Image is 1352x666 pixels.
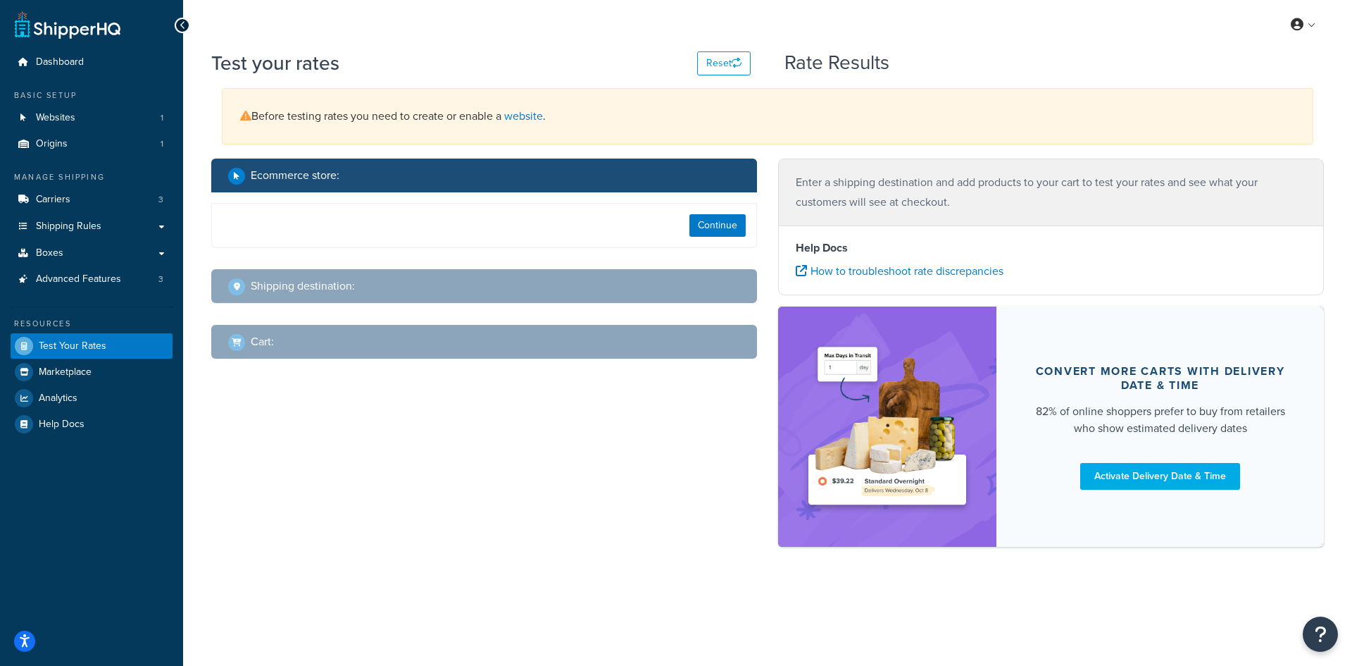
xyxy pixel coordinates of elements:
a: Boxes [11,240,173,266]
li: Origins [11,131,173,157]
span: Boxes [36,247,63,259]
a: Websites1 [11,105,173,131]
a: Marketplace [11,359,173,385]
div: Basic Setup [11,90,173,101]
span: Help Docs [39,419,84,431]
span: Marketplace [39,366,92,378]
span: Origins [36,138,68,150]
span: 1 [161,138,163,150]
img: feature-image-ddt-36eae7f7280da8017bfb280eaccd9c446f90b1fe08728e4019434db127062ab4.png [799,328,975,526]
h2: Shipping destination : [251,280,355,292]
span: Advanced Features [36,273,121,285]
span: 3 [158,273,163,285]
div: Before testing rates you need to create or enable a . [222,88,1313,144]
span: Analytics [39,393,77,405]
div: Resources [11,318,173,330]
a: How to troubleshoot rate discrepancies [796,263,1003,279]
span: 1 [161,112,163,124]
button: Open Resource Center [1303,617,1338,652]
span: Carriers [36,194,70,206]
a: Test Your Rates [11,333,173,359]
span: Test Your Rates [39,340,106,352]
a: Analytics [11,386,173,411]
h1: Test your rates [211,49,339,77]
a: Activate Delivery Date & Time [1080,463,1240,490]
div: Manage Shipping [11,171,173,183]
span: Shipping Rules [36,221,101,233]
li: Advanced Features [11,266,173,292]
h2: Cart : [251,335,274,348]
span: Websites [36,112,75,124]
h2: Ecommerce store : [251,169,339,182]
li: Websites [11,105,173,131]
a: Carriers3 [11,187,173,213]
a: website [504,108,543,124]
button: Reset [697,51,751,75]
span: 3 [158,194,163,206]
a: Dashboard [11,49,173,75]
div: 82% of online shoppers prefer to buy from retailers who show estimated delivery dates [1030,403,1290,437]
p: Enter a shipping destination and add products to your cart to test your rates and see what your c... [796,173,1306,212]
span: Dashboard [36,56,84,68]
div: Convert more carts with delivery date & time [1030,364,1290,393]
h2: Rate Results [784,52,889,74]
h4: Help Docs [796,240,1306,257]
a: Help Docs [11,412,173,437]
button: Continue [689,214,746,237]
a: Shipping Rules [11,214,173,240]
a: Origins1 [11,131,173,157]
li: Carriers [11,187,173,213]
a: Advanced Features3 [11,266,173,292]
